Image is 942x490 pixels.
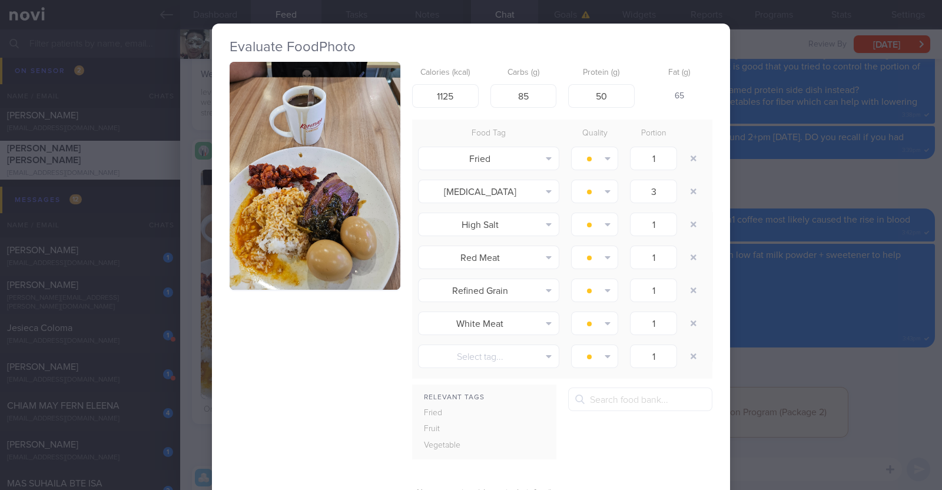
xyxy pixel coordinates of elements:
input: 1.0 [630,213,677,236]
div: Vegetable [412,438,487,454]
div: Portion [624,125,683,142]
button: Red Meat [418,246,559,269]
div: Food Tag [412,125,565,142]
div: Fried [412,405,487,422]
button: Fried [418,147,559,170]
button: High Salt [418,213,559,236]
button: White Meat [418,312,559,335]
label: Calories (kcal) [417,68,474,78]
input: 1.0 [630,345,677,368]
input: 1.0 [630,147,677,170]
button: [MEDICAL_DATA] [418,180,559,203]
input: 1.0 [630,180,677,203]
button: Refined Grain [418,279,559,302]
input: 33 [490,84,557,108]
div: 65 [646,84,713,109]
input: 250 [412,84,479,108]
div: Quality [565,125,624,142]
div: Relevant Tags [412,390,556,405]
input: 1.0 [630,246,677,269]
button: Select tag... [418,345,559,368]
label: Fat (g) [651,68,708,78]
input: 9 [568,84,635,108]
label: Carbs (g) [495,68,552,78]
input: Search food bank... [568,388,712,411]
input: 1.0 [630,279,677,302]
h2: Evaluate Food Photo [230,38,712,56]
input: 1.0 [630,312,677,335]
label: Protein (g) [573,68,630,78]
div: Fruit [412,421,487,438]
